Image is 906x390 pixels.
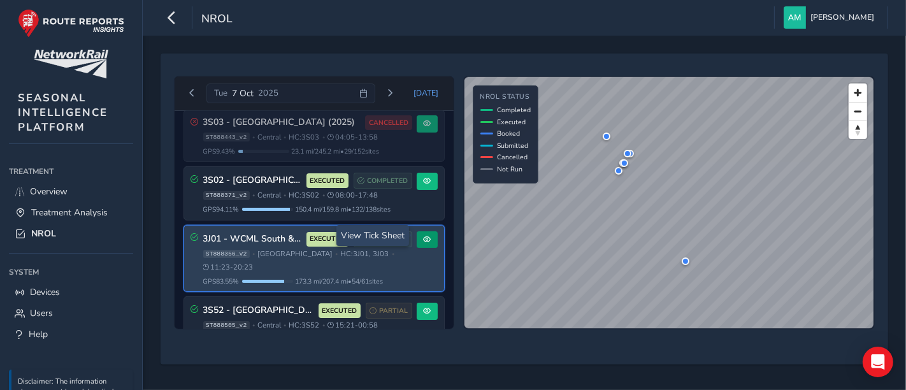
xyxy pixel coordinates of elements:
[18,9,124,38] img: rr logo
[310,234,345,244] span: EXECUTED
[480,93,531,101] h4: NROL Status
[322,192,325,199] span: •
[849,102,867,120] button: Zoom out
[498,141,529,150] span: Submitted
[203,234,302,245] h3: 3J01 - WCML South & DC Lines
[289,133,319,142] span: HC: 3S03
[322,322,325,329] span: •
[498,105,531,115] span: Completed
[203,321,250,330] span: ST888505_v2
[9,223,133,244] a: NROL
[810,6,874,29] span: [PERSON_NAME]
[413,88,438,98] span: [DATE]
[252,250,255,257] span: •
[310,176,345,186] span: EXECUTED
[498,129,521,138] span: Booked
[232,87,254,99] span: 7 Oct
[203,133,250,141] span: ST888443_v2
[34,50,108,78] img: customer logo
[29,328,48,340] span: Help
[498,117,526,127] span: Executed
[18,90,108,134] span: SEASONAL INTELLIGENCE PLATFORM
[289,321,319,330] span: HC: 3S52
[257,191,281,200] span: Central
[784,6,806,29] img: diamond-layout
[203,277,240,286] span: GPS 83.55 %
[31,206,108,219] span: Treatment Analysis
[284,322,286,329] span: •
[252,134,255,141] span: •
[292,147,380,156] span: 23.1 mi / 245.2 mi • 29 / 152 sites
[284,134,286,141] span: •
[289,191,319,200] span: HC: 3S02
[327,191,378,200] span: 08:00 - 17:48
[9,324,133,345] a: Help
[327,133,378,142] span: 04:05 - 13:58
[327,321,378,330] span: 15:21 - 00:58
[284,192,286,199] span: •
[9,181,133,202] a: Overview
[322,134,325,141] span: •
[380,85,401,101] button: Next day
[367,176,408,186] span: COMPLETED
[182,85,203,101] button: Previous day
[203,175,302,186] h3: 3S02 - [GEOGRAPHIC_DATA] (2025)
[30,286,60,298] span: Devices
[863,347,893,377] div: Open Intercom Messenger
[9,202,133,223] a: Treatment Analysis
[379,306,408,316] span: PARTIAL
[203,191,250,200] span: ST888371_v2
[322,306,357,316] span: EXECUTED
[203,263,254,272] span: 11:23 - 20:23
[392,250,394,257] span: •
[849,120,867,139] button: Reset bearing to north
[9,282,133,303] a: Devices
[9,303,133,324] a: Users
[257,321,281,330] span: Central
[31,227,56,240] span: NROL
[30,185,68,198] span: Overview
[296,205,391,214] span: 150.4 mi / 159.8 mi • 132 / 138 sites
[30,307,53,319] span: Users
[369,118,408,128] span: CANCELLED
[203,250,250,259] span: ST888356_v2
[258,87,278,99] span: 2025
[203,205,240,214] span: GPS 94.11 %
[498,164,523,174] span: Not Run
[203,117,361,128] h3: 3S03 - [GEOGRAPHIC_DATA] (2025)
[296,277,384,286] span: 173.3 mi / 207.4 mi • 54 / 61 sites
[214,87,227,99] span: Tue
[784,6,879,29] button: [PERSON_NAME]
[405,83,447,103] button: Today
[340,249,389,259] span: HC: 3J01, 3J03
[9,263,133,282] div: System
[203,147,236,156] span: GPS 9.43 %
[257,249,333,259] span: [GEOGRAPHIC_DATA]
[9,162,133,181] div: Treatment
[464,77,874,329] canvas: Map
[498,152,528,162] span: Cancelled
[203,305,314,316] h3: 3S52 - [GEOGRAPHIC_DATA] (2025)
[252,322,255,329] span: •
[252,192,255,199] span: •
[257,133,281,142] span: Central
[201,11,233,29] span: NROL
[367,234,408,244] span: COMPLETED
[335,250,338,257] span: •
[849,83,867,102] button: Zoom in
